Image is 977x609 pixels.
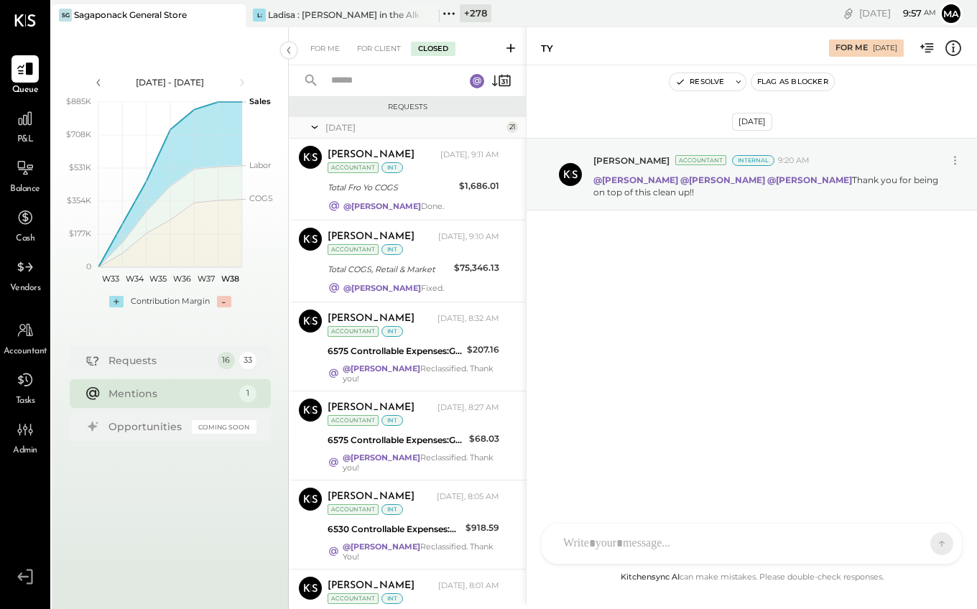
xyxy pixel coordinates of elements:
strong: @[PERSON_NAME] [343,452,420,462]
text: W33 [101,274,119,284]
div: [DATE], 9:10 AM [438,231,499,243]
span: Tasks [16,395,35,408]
span: P&L [17,134,34,147]
div: Accountant [328,415,379,426]
button: Flag as Blocker [751,73,834,90]
div: Total COGS, Retail & Market [328,262,450,276]
text: Labor [249,160,271,170]
strong: @[PERSON_NAME] [593,175,678,185]
a: Admin [1,416,50,457]
text: W38 [221,274,239,284]
a: Tasks [1,366,50,408]
div: [DATE], 8:05 AM [437,491,499,503]
div: [DATE] [873,43,897,53]
div: [DATE], 8:01 AM [438,580,499,592]
div: [DATE], 9:11 AM [440,149,499,161]
div: [DATE] [859,6,936,20]
strong: @[PERSON_NAME] [343,363,420,373]
div: - [217,296,231,307]
div: [PERSON_NAME] [328,312,415,326]
div: 16 [218,352,235,369]
div: SG [59,9,72,22]
text: $531K [69,162,91,172]
text: $708K [66,129,91,139]
text: Sales [249,96,271,106]
div: $1,686.01 [459,179,499,193]
div: Closed [411,42,455,56]
div: 6575 Controllable Expenses:General & Administrative Expenses:Office Supplies & Expenses [328,344,463,358]
div: Accountant [328,593,379,604]
a: Cash [1,204,50,246]
div: Accountant [328,326,379,337]
a: Balance [1,154,50,196]
a: Queue [1,55,50,97]
text: $885K [66,96,91,106]
div: Fixed. [343,283,444,293]
div: For Me [303,42,347,56]
div: [PERSON_NAME] [328,230,415,244]
div: Accountant [328,162,379,173]
div: 33 [239,352,256,369]
span: [PERSON_NAME] [593,154,670,167]
text: W37 [198,274,215,284]
strong: @[PERSON_NAME] [680,175,765,185]
div: $207.16 [467,343,499,357]
div: copy link [841,6,856,21]
div: 6575 Controllable Expenses:General & Administrative Expenses:Office Supplies & Expenses [328,433,465,447]
div: For Client [350,42,408,56]
div: int [381,244,403,255]
div: [DATE] [732,113,772,131]
div: int [381,415,403,426]
button: Resolve [670,73,730,90]
div: Coming Soon [192,420,256,434]
div: For Me [835,42,868,54]
div: Accountant [328,504,379,515]
div: Total Fro Yo COGS [328,180,455,195]
div: Reclassified. Thank you! [343,452,499,473]
div: $68.03 [469,432,499,446]
text: 0 [86,261,91,271]
div: [DATE], 8:32 AM [437,313,499,325]
div: 21 [506,121,518,133]
span: Admin [13,445,37,457]
div: [PERSON_NAME] [328,490,415,504]
a: Vendors [1,254,50,295]
text: $177K [69,228,91,238]
div: [DATE] - [DATE] [109,76,231,88]
div: [PERSON_NAME] [328,401,415,415]
div: Reclassified. Thank you! [343,363,499,383]
div: [PERSON_NAME] [328,579,415,593]
div: Accountant [675,155,726,165]
a: Accountant [1,317,50,358]
span: Vendors [10,282,41,295]
div: [PERSON_NAME] [328,148,415,162]
div: + 278 [460,4,491,22]
div: + [109,296,124,307]
div: Accountant [328,244,379,255]
div: Sagaponack General Store [74,9,187,21]
span: Accountant [4,345,47,358]
strong: @[PERSON_NAME] [343,541,420,552]
div: $75,346.13 [454,261,499,275]
strong: @[PERSON_NAME] [767,175,852,185]
text: W35 [149,274,167,284]
div: [DATE], 8:27 AM [437,402,499,414]
div: Opportunities [108,419,185,434]
div: [DATE] [325,121,503,134]
div: TY [541,42,553,55]
div: int [381,504,403,515]
strong: @[PERSON_NAME] [343,283,421,293]
p: Thank you for being on top of this clean up!! [593,174,947,198]
div: int [381,162,403,173]
a: P&L [1,105,50,147]
text: COGS [249,193,273,203]
text: $354K [67,195,91,205]
div: Mentions [108,386,232,401]
strong: @[PERSON_NAME] [343,201,421,211]
span: Queue [12,84,39,97]
div: int [381,593,403,604]
div: Reclassified. Thank You! [343,541,499,562]
div: 6530 Controllable Expenses:General & Administrative Expenses:Management Fees [328,522,461,536]
div: L: [253,9,266,22]
span: Cash [16,233,34,246]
